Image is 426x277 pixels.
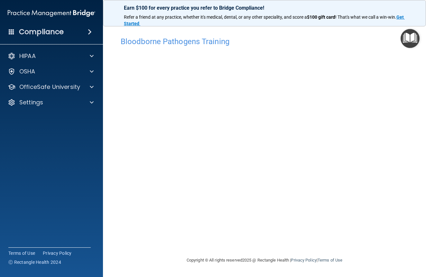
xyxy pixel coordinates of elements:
span: Ⓒ Rectangle Health 2024 [8,259,61,265]
span: Refer a friend at any practice, whether it's medical, dental, or any other speciality, and score a [124,14,307,20]
a: OSHA [8,68,94,75]
a: OfficeSafe University [8,83,94,91]
a: Privacy Policy [291,258,316,263]
strong: $100 gift card [307,14,335,20]
p: HIPAA [19,52,36,60]
a: HIPAA [8,52,94,60]
a: Terms of Use [8,250,35,256]
a: Settings [8,99,94,106]
a: Terms of Use [318,258,342,263]
p: OfficeSafe University [19,83,80,91]
img: PMB logo [8,7,95,20]
span: ! That's what we call a win-win. [335,14,396,20]
button: Open Resource Center [401,29,420,48]
h4: Compliance [19,27,64,36]
a: Privacy Policy [43,250,72,256]
p: Earn $100 for every practice you refer to Bridge Compliance! [124,5,405,11]
h4: Bloodborne Pathogens Training [121,37,408,46]
iframe: bbp [121,49,408,247]
p: Settings [19,99,43,106]
p: OSHA [19,68,35,75]
div: Copyright © All rights reserved 2025 @ Rectangle Health | | [147,250,382,271]
a: Get Started [124,14,405,26]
